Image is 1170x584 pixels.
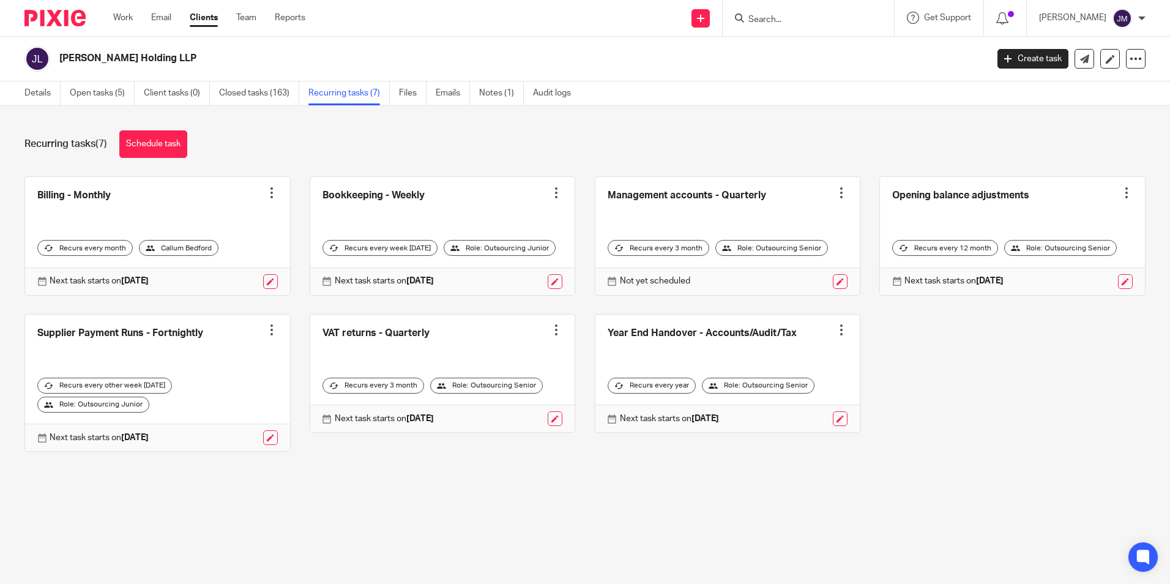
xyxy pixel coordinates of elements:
input: Search [747,15,857,26]
div: Recurs every 3 month [608,240,709,256]
a: Emails [436,81,470,105]
a: Open tasks (5) [70,81,135,105]
a: Work [113,12,133,24]
a: Details [24,81,61,105]
div: Recurs every 12 month [892,240,998,256]
strong: [DATE] [406,277,434,285]
span: Get Support [924,13,971,22]
strong: [DATE] [121,277,149,285]
div: Callum Bedford [139,240,218,256]
a: Recurring tasks (7) [308,81,390,105]
a: Notes (1) [479,81,524,105]
p: Next task starts on [335,275,434,287]
div: Role: Outsourcing Senior [702,378,814,394]
p: Next task starts on [50,432,149,444]
div: Role: Outsourcing Junior [444,240,556,256]
img: Pixie [24,10,86,26]
div: Recurs every week [DATE] [322,240,438,256]
img: svg%3E [24,46,50,72]
p: Next task starts on [50,275,149,287]
p: Not yet scheduled [620,275,690,287]
strong: [DATE] [406,414,434,423]
a: Client tasks (0) [144,81,210,105]
a: Closed tasks (163) [219,81,299,105]
div: Recurs every other week [DATE] [37,378,172,394]
a: Reports [275,12,305,24]
a: Create task [997,49,1068,69]
div: Role: Outsourcing Senior [430,378,543,394]
a: Clients [190,12,218,24]
div: Recurs every 3 month [322,378,424,394]
h1: Recurring tasks [24,138,107,151]
p: Next task starts on [620,413,719,425]
strong: [DATE] [691,414,719,423]
a: Audit logs [533,81,580,105]
div: Role: Outsourcing Junior [37,397,149,413]
div: Recurs every month [37,240,133,256]
p: Next task starts on [904,275,1004,287]
a: Team [236,12,256,24]
a: Email [151,12,171,24]
p: [PERSON_NAME] [1039,12,1106,24]
a: Files [399,81,427,105]
div: Recurs every year [608,378,696,394]
img: svg%3E [1112,9,1132,28]
strong: [DATE] [121,433,149,442]
div: Role: Outsourcing Senior [1004,240,1117,256]
div: Role: Outsourcing Senior [715,240,828,256]
p: Next task starts on [335,413,434,425]
h2: [PERSON_NAME] Holding LLP [59,52,795,65]
strong: [DATE] [976,277,1004,285]
span: (7) [95,139,107,149]
a: Schedule task [119,130,187,158]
